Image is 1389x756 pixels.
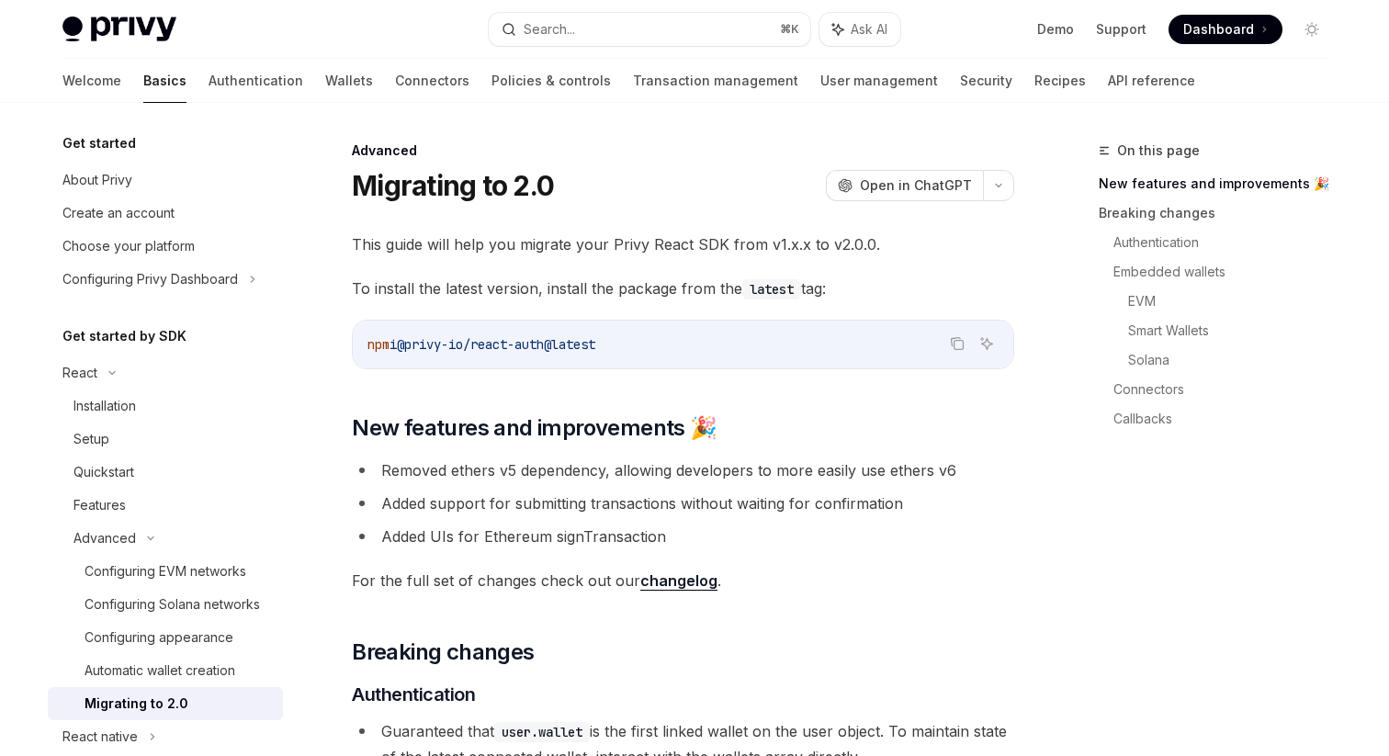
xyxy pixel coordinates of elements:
span: Ask AI [851,20,887,39]
div: React native [62,726,138,748]
span: ⌘ K [780,22,799,37]
a: Connectors [1113,375,1341,404]
a: Choose your platform [48,230,283,263]
h5: Get started [62,132,136,154]
button: Ask AI [975,332,999,355]
div: React [62,362,97,384]
button: Ask AI [819,13,900,46]
a: Embedded wallets [1113,257,1341,287]
code: latest [742,279,801,299]
a: Policies & controls [491,59,611,103]
a: EVM [1128,287,1341,316]
button: Search...⌘K [489,13,810,46]
div: Advanced [352,141,1014,160]
a: Authentication [1113,228,1341,257]
h1: Migrating to 2.0 [352,169,554,202]
a: Breaking changes [1099,198,1341,228]
span: To install the latest version, install the package from the tag: [352,276,1014,301]
span: npm [367,336,390,353]
li: Added support for submitting transactions without waiting for confirmation [352,491,1014,516]
a: Configuring Solana networks [48,588,283,621]
div: Migrating to 2.0 [85,693,188,715]
button: Toggle dark mode [1297,15,1327,44]
a: Basics [143,59,186,103]
a: Setup [48,423,283,456]
div: Installation [73,395,136,417]
a: Transaction management [633,59,798,103]
button: Open in ChatGPT [826,170,983,201]
a: Welcome [62,59,121,103]
a: User management [820,59,938,103]
a: Security [960,59,1012,103]
button: Copy the contents from the code block [945,332,969,355]
a: About Privy [48,164,283,197]
a: New features and improvements 🎉 [1099,169,1341,198]
a: changelog [640,571,717,591]
span: This guide will help you migrate your Privy React SDK from v1.x.x to v2.0.0. [352,231,1014,257]
span: @privy-io/react-auth@latest [397,336,595,353]
a: Connectors [395,59,469,103]
a: Migrating to 2.0 [48,687,283,720]
div: Features [73,494,126,516]
a: Configuring EVM networks [48,555,283,588]
span: Authentication [352,682,475,707]
span: Dashboard [1183,20,1254,39]
a: Support [1096,20,1146,39]
li: Added UIs for Ethereum signTransaction [352,524,1014,549]
a: Authentication [209,59,303,103]
div: Configuring Privy Dashboard [62,268,238,290]
div: Advanced [73,527,136,549]
img: light logo [62,17,176,42]
a: Callbacks [1113,404,1341,434]
div: Search... [524,18,575,40]
a: Quickstart [48,456,283,489]
div: Configuring appearance [85,626,233,649]
code: user.wallet [494,722,590,742]
a: Solana [1128,345,1341,375]
a: Demo [1037,20,1074,39]
a: Features [48,489,283,522]
div: About Privy [62,169,132,191]
div: Choose your platform [62,235,195,257]
a: API reference [1108,59,1195,103]
span: Open in ChatGPT [860,176,972,195]
span: Breaking changes [352,638,534,667]
span: On this page [1117,140,1200,162]
a: Installation [48,389,283,423]
div: Configuring Solana networks [85,593,260,615]
div: Quickstart [73,461,134,483]
h5: Get started by SDK [62,325,186,347]
a: Create an account [48,197,283,230]
li: Removed ethers v5 dependency, allowing developers to more easily use ethers v6 [352,457,1014,483]
div: Setup [73,428,109,450]
a: Automatic wallet creation [48,654,283,687]
a: Dashboard [1169,15,1282,44]
a: Wallets [325,59,373,103]
span: For the full set of changes check out our . [352,568,1014,593]
div: Create an account [62,202,175,224]
div: Configuring EVM networks [85,560,246,582]
a: Configuring appearance [48,621,283,654]
span: i [390,336,397,353]
div: Automatic wallet creation [85,660,235,682]
a: Smart Wallets [1128,316,1341,345]
a: Recipes [1034,59,1086,103]
span: New features and improvements 🎉 [352,413,717,443]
